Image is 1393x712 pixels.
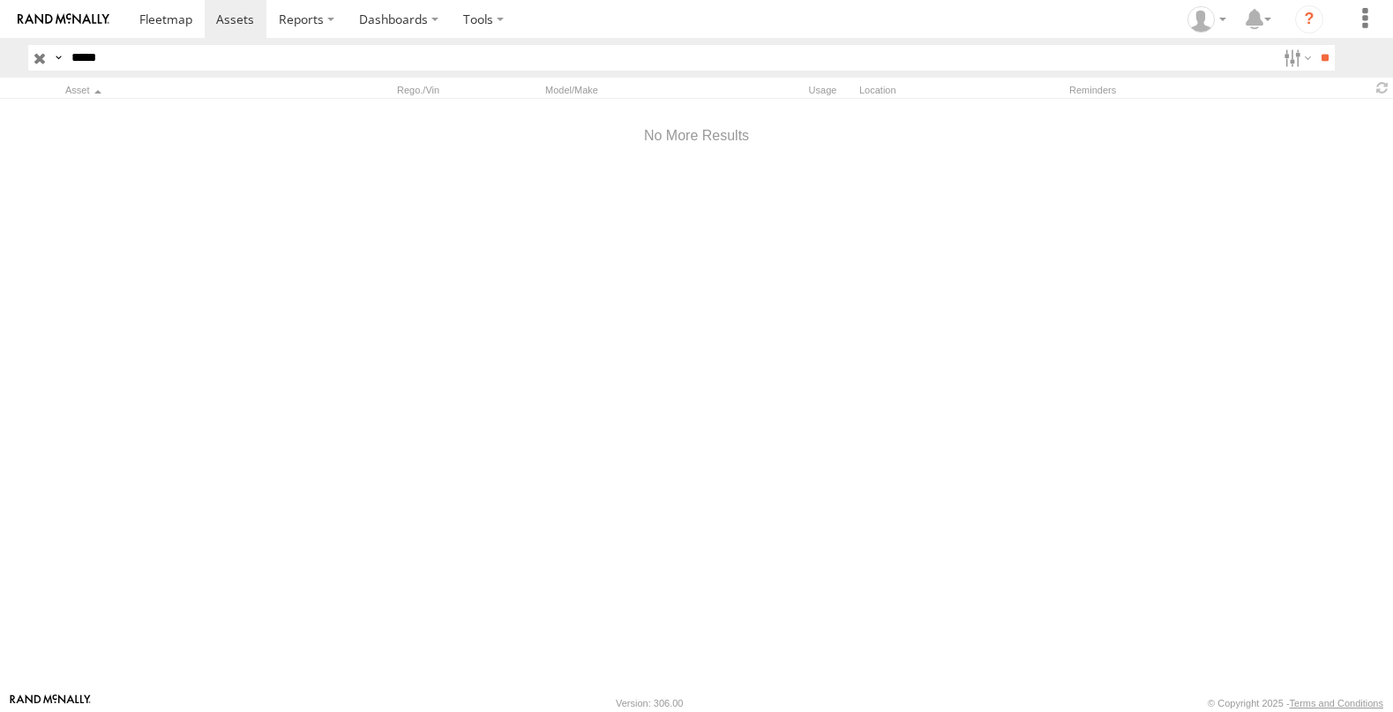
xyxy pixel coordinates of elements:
div: Location [859,84,1062,96]
a: Terms and Conditions [1290,698,1383,708]
a: Visit our Website [10,694,91,712]
div: Version: 306.00 [616,698,683,708]
div: Usage [711,84,852,96]
i: ? [1295,5,1323,34]
div: Model/Make [545,84,704,96]
div: © Copyright 2025 - [1208,698,1383,708]
div: Daniel Southgate [1181,6,1232,33]
img: rand-logo.svg [18,13,109,26]
div: Click to Sort [65,84,312,96]
label: Search Query [51,45,65,71]
div: Rego./Vin [397,84,538,96]
span: Refresh [1372,79,1393,96]
label: Search Filter Options [1277,45,1314,71]
div: Reminders [1069,84,1228,96]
